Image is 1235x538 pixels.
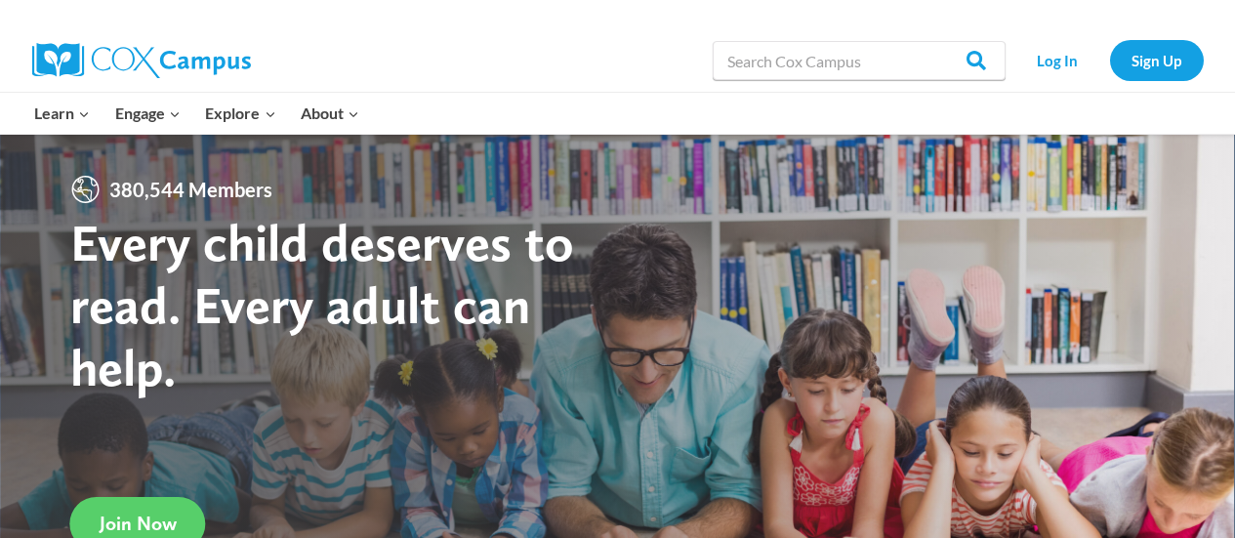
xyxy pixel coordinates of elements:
[22,93,372,134] nav: Primary Navigation
[713,41,1006,80] input: Search Cox Campus
[1015,40,1204,80] nav: Secondary Navigation
[1015,40,1100,80] a: Log In
[102,174,280,205] span: 380,544 Members
[32,43,251,78] img: Cox Campus
[205,101,275,126] span: Explore
[70,211,574,397] strong: Every child deserves to read. Every adult can help.
[100,512,177,535] span: Join Now
[1110,40,1204,80] a: Sign Up
[301,101,359,126] span: About
[115,101,181,126] span: Engage
[34,101,90,126] span: Learn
